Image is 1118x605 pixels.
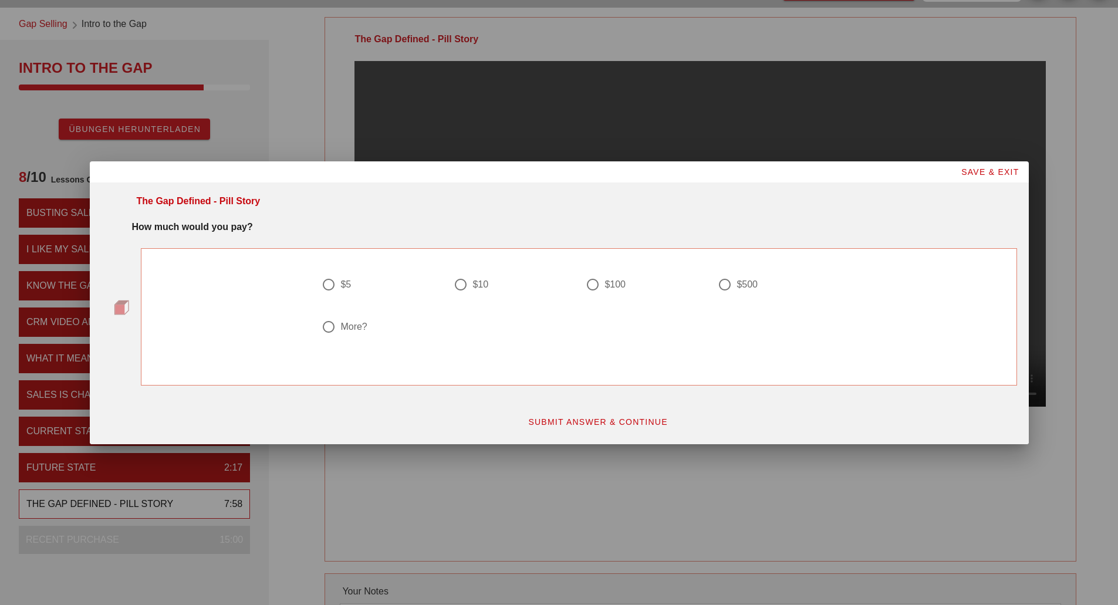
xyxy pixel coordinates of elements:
button: SAVE & EXIT [951,161,1029,182]
strong: How much would you pay? [132,222,253,232]
div: More? [340,321,367,333]
button: SUBMIT ANSWER & CONTINUE [518,411,677,432]
div: $10 [472,279,488,290]
span: SAVE & EXIT [961,167,1019,177]
div: $100 [604,279,626,290]
img: question-bullet.png [114,300,129,315]
span: SUBMIT ANSWER & CONTINUE [528,417,668,427]
div: $5 [340,279,351,290]
div: $500 [737,279,758,290]
div: The Gap Defined - Pill Story [137,194,261,208]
